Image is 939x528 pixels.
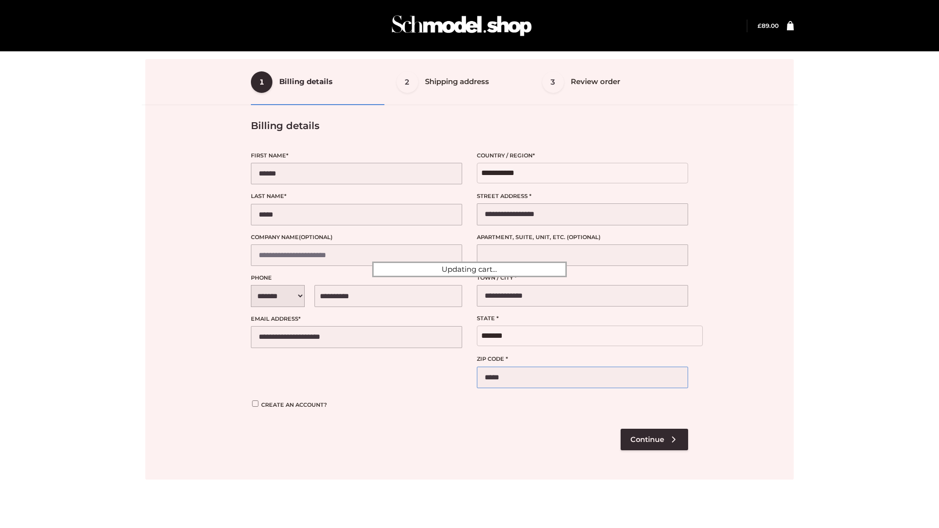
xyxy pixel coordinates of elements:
a: £89.00 [758,22,779,29]
span: £ [758,22,761,29]
div: Updating cart... [372,262,567,277]
bdi: 89.00 [758,22,779,29]
img: Schmodel Admin 964 [388,6,535,45]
